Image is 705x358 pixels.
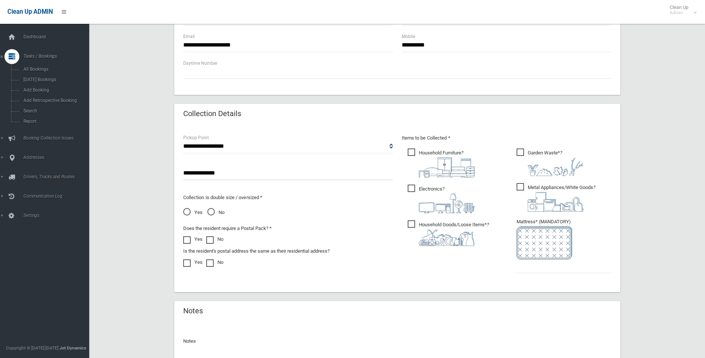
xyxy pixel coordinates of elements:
header: Notes [174,304,212,318]
span: Mattress* (MANDATORY) [517,219,611,259]
span: Tasks / Bookings [21,54,95,59]
span: [DATE] Bookings [21,77,88,82]
label: Is the resident's postal address the same as their residential address? [183,247,330,256]
span: Drivers, Trucks and Routes [21,174,95,179]
span: Addresses [21,155,95,160]
span: Search [21,108,88,114]
label: No [206,235,223,244]
span: Report [21,119,88,124]
span: All Bookings [21,67,88,72]
span: Garden Waste* [517,148,583,176]
span: Electronics [408,185,475,213]
img: aa9efdbe659d29b613fca23ba79d85cb.png [419,157,475,178]
img: 4fd8a5c772b2c999c83690221e5242e0.png [528,157,583,176]
strong: Jet Dynamics [59,345,86,351]
header: Collection Details [174,106,250,121]
img: 394712a680b73dbc3d2a6a3a7ffe5a07.png [419,194,475,213]
span: Add Booking [21,87,88,93]
span: Settings [21,213,95,218]
p: Collection is double size / oversized * [183,193,393,202]
span: Dashboard [21,34,95,39]
span: Add Retrospective Booking [21,98,88,103]
label: Does the resident require a Postal Pack? * [183,224,272,233]
span: No [207,208,224,217]
i: ? [528,150,583,176]
span: Communication Log [21,194,95,199]
span: Household Furniture [408,148,475,178]
img: 36c1b0289cb1767239cdd3de9e694f19.png [528,192,583,212]
span: Clean Up [666,4,696,16]
p: Notes [183,337,611,346]
i: ? [419,222,489,246]
i: ? [528,185,595,212]
p: Items to be Collected * [402,134,611,143]
span: Metal Appliances/White Goods [517,183,595,212]
img: b13cc3517677393f34c0a387616ef184.png [419,229,475,246]
img: e7408bece873d2c1783593a074e5cb2f.png [517,226,572,259]
i: ? [419,186,475,213]
span: Yes [183,208,203,217]
span: Household Goods/Loose Items* [408,220,489,246]
small: Admin [670,10,688,16]
label: No [206,258,223,267]
label: Yes [183,258,203,267]
span: Clean Up ADMIN [7,8,53,15]
label: Yes [183,235,203,244]
span: Copyright © [DATE]-[DATE] [6,345,58,351]
span: Booking Collection Issues [21,135,95,141]
i: ? [419,150,475,178]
